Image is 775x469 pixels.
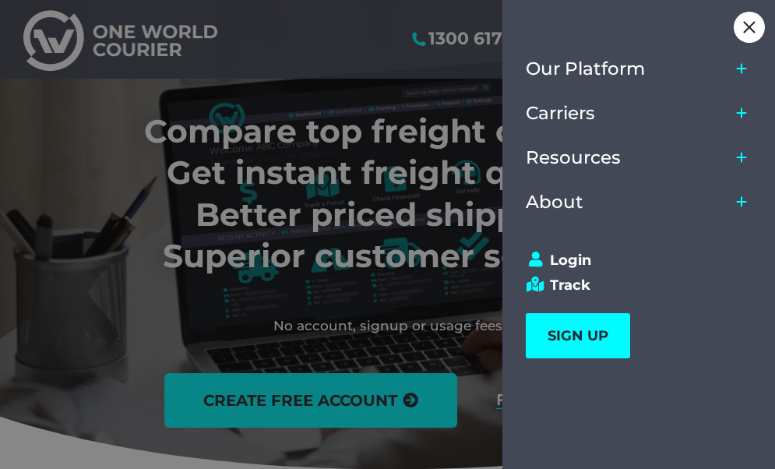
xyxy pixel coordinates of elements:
span: Carriers [526,103,595,124]
a: Resources [526,136,730,180]
span: About [526,192,583,213]
a: Login [526,252,738,269]
div: Close [734,12,765,43]
a: Track [526,277,738,294]
a: About [526,180,730,224]
a: SIGN UP [526,313,630,358]
a: Carriers [526,91,730,136]
span: Our Platform [526,58,645,79]
span: SIGN UP [548,327,608,344]
span: Resources [526,147,621,168]
a: Our Platform [526,47,730,91]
